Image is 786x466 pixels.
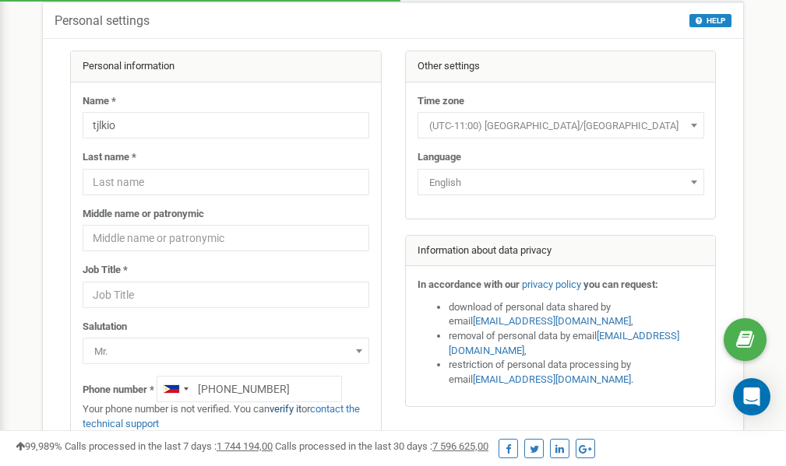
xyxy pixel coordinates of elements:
[83,207,204,222] label: Middle name or patronymic
[583,279,658,290] strong: you can request:
[449,358,704,387] li: restriction of personal data processing by email .
[71,51,381,82] div: Personal information
[449,329,704,358] li: removal of personal data by email ,
[65,440,273,452] span: Calls processed in the last 7 days :
[418,112,704,138] span: (UTC-11:00) Pacific/Midway
[83,383,154,398] label: Phone number *
[689,14,731,27] button: HELP
[432,440,488,452] u: 7 596 625,00
[418,279,520,290] strong: In accordance with our
[473,315,631,327] a: [EMAIL_ADDRESS][DOMAIN_NAME]
[270,403,301,415] a: verify it
[418,94,464,109] label: Time zone
[473,373,631,385] a: [EMAIL_ADDRESS][DOMAIN_NAME]
[418,150,461,165] label: Language
[275,440,488,452] span: Calls processed in the last 30 days :
[88,341,364,363] span: Mr.
[83,169,369,195] input: Last name
[83,402,369,431] p: Your phone number is not verified. You can or
[733,378,770,415] div: Open Intercom Messenger
[522,279,581,290] a: privacy policy
[83,263,128,278] label: Job Title *
[83,94,116,109] label: Name *
[83,403,360,429] a: contact the technical support
[449,300,704,329] li: download of personal data shared by email ,
[406,51,716,82] div: Other settings
[55,14,150,28] h5: Personal settings
[423,172,699,194] span: English
[83,338,369,364] span: Mr.
[418,169,704,195] span: English
[423,115,699,137] span: (UTC-11:00) Pacific/Midway
[157,376,342,402] input: +1-800-555-55-55
[449,330,679,356] a: [EMAIL_ADDRESS][DOMAIN_NAME]
[83,320,127,335] label: Salutation
[83,282,369,308] input: Job Title
[157,377,193,401] div: Telephone country code
[16,440,62,452] span: 99,989%
[83,150,136,165] label: Last name *
[83,225,369,251] input: Middle name or patronymic
[83,112,369,138] input: Name
[217,440,273,452] u: 1 744 194,00
[406,236,716,267] div: Information about data privacy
